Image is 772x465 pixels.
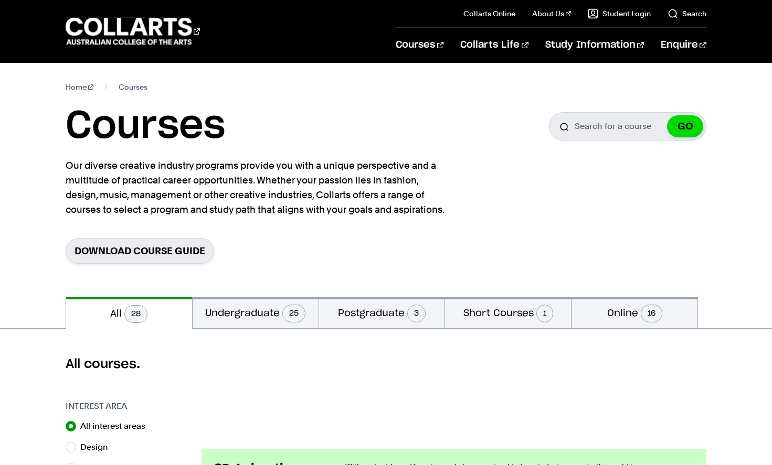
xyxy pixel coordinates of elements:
span: 3 [407,305,426,322]
a: About Us [532,8,571,19]
button: Postgraduate3 [319,297,445,328]
a: Study Information [545,28,644,62]
a: Collarts Life [460,28,528,62]
label: Design [80,440,117,455]
a: Courses [396,28,443,62]
input: Search for a course [549,112,706,140]
div: Go to homepage [66,16,200,46]
span: 16 [641,305,662,322]
span: 28 [124,305,147,323]
h1: Courses [66,103,225,150]
span: 25 [282,305,305,322]
button: GO [667,115,703,137]
button: Undergraduate25 [193,297,319,328]
h3: Interest Area [66,400,191,413]
span: Courses [119,80,147,94]
a: Search [668,8,706,19]
h2: All courses. [66,356,706,373]
button: Short Courses1 [445,297,571,328]
button: All28 [66,297,192,329]
a: Student Login [588,8,651,19]
a: Home [66,80,93,94]
button: Online16 [572,297,697,328]
a: Download Course Guide [66,238,214,264]
a: Collarts Online [463,8,515,19]
a: Enquire [661,28,706,62]
span: 1 [536,305,553,322]
label: All interest areas [80,419,154,434]
p: Our diverse creative industry programs provide you with a unique perspective and a multitude of p... [66,158,449,217]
